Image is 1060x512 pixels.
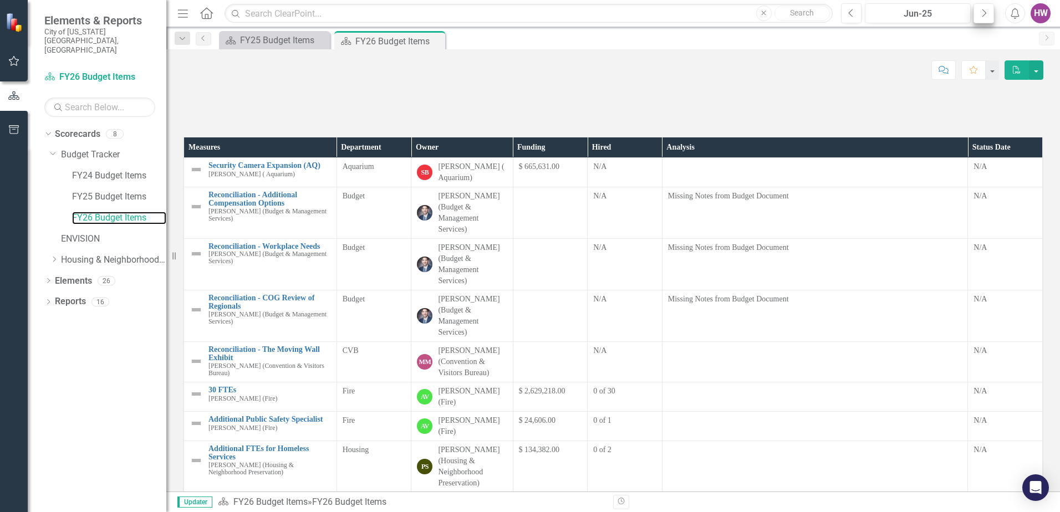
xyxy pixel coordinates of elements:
[190,200,203,213] img: Not Defined
[968,290,1043,342] td: Double-Click to Edit
[974,294,1037,305] div: N/A
[519,416,556,424] span: $ 24,606.00
[974,386,1037,397] div: N/A
[355,34,442,48] div: FY26 Budget Items
[72,170,166,182] a: FY24 Budget Items
[312,496,386,507] div: FY26 Budget Items
[668,242,962,253] p: Missing Notes from Budget Document
[968,382,1043,412] td: Double-Click to Edit
[438,294,507,338] div: [PERSON_NAME] (Budget & Management Services)
[968,187,1043,239] td: Double-Click to Edit
[662,187,968,239] td: Double-Click to Edit
[190,387,203,401] img: Not Defined
[1031,3,1051,23] div: HW
[593,295,607,303] span: N/A
[208,415,331,423] a: Additional Public Safety Specialist
[417,257,432,272] img: Kevin Chatellier
[438,386,507,408] div: [PERSON_NAME] (Fire)
[968,441,1043,493] td: Double-Click to Edit
[417,389,432,405] div: AV
[662,290,968,342] td: Double-Click to Edit
[44,27,155,54] small: City of [US_STATE][GEOGRAPHIC_DATA], [GEOGRAPHIC_DATA]
[974,242,1037,253] div: N/A
[417,459,432,474] div: PS
[208,386,331,394] a: 30 FTEs
[343,416,355,424] span: Fire
[55,295,86,308] a: Reports
[208,171,295,178] small: [PERSON_NAME] ( Aquarium)
[968,158,1043,187] td: Double-Click to Edit
[417,205,432,221] img: Kevin Chatellier
[343,446,369,454] span: Housing
[222,33,327,47] a: FY25 Budget Items
[519,162,560,171] span: $ 665,631.00
[208,242,331,250] a: Reconciliation - Workplace Needs
[6,13,25,32] img: ClearPoint Strategy
[974,161,1037,172] div: N/A
[668,294,962,305] p: Missing Notes from Budget Document
[72,212,166,224] a: FY26 Budget Items
[190,417,203,430] img: Not Defined
[218,496,605,509] div: »
[55,275,92,288] a: Elements
[91,297,109,306] div: 16
[593,346,607,355] span: N/A
[519,387,565,395] span: $ 2,629,218.00
[55,128,100,141] a: Scorecards
[519,446,560,454] span: $ 134,382.00
[44,71,155,84] a: FY26 Budget Items
[968,239,1043,290] td: Double-Click to Edit
[974,345,1037,356] div: N/A
[208,444,331,462] a: Additional FTEs for Homeless Services
[184,382,337,412] td: Double-Click to Edit Right Click for Context Menu
[233,496,308,507] a: FY26 Budget Items
[190,163,203,176] img: Not Defined
[662,342,968,382] td: Double-Click to Edit
[190,355,203,368] img: Not Defined
[662,239,968,290] td: Double-Click to Edit
[72,191,166,203] a: FY25 Budget Items
[61,254,166,267] a: Housing & Neighborhood Preservation Home
[593,416,611,424] span: 0 of 1
[98,276,115,285] div: 26
[593,446,611,454] span: 0 of 2
[184,441,337,493] td: Double-Click to Edit Right Click for Context Menu
[869,7,967,21] div: Jun-25
[968,412,1043,441] td: Double-Click to Edit
[417,308,432,324] img: Kevin Chatellier
[593,162,607,171] span: N/A
[438,415,507,437] div: [PERSON_NAME] (Fire)
[438,345,507,378] div: [PERSON_NAME] (Convention & Visitors Bureau)
[343,162,374,171] span: Aquarium
[974,444,1037,455] div: N/A
[343,346,359,355] span: CVB
[593,192,607,200] span: N/A
[208,462,331,476] small: [PERSON_NAME] (Housing & Neighborhood Preservation)
[438,444,507,489] div: [PERSON_NAME] (Housing & Neighborhood Preservation)
[184,412,337,441] td: Double-Click to Edit Right Click for Context Menu
[417,418,432,434] div: AV
[208,161,331,170] a: Security Camera Expansion (AQ)
[438,191,507,235] div: [PERSON_NAME] (Budget & Management Services)
[184,187,337,239] td: Double-Click to Edit Right Click for Context Menu
[208,250,331,265] small: [PERSON_NAME] (Budget & Management Services)
[240,33,327,47] div: FY25 Budget Items
[343,387,355,395] span: Fire
[225,4,833,23] input: Search ClearPoint...
[190,247,203,260] img: Not Defined
[177,496,212,508] span: Updater
[417,354,432,370] div: MM
[438,161,507,183] div: [PERSON_NAME] ( Aquarium)
[974,191,1037,202] div: N/A
[593,387,615,395] span: 0 of 30
[208,191,331,208] a: Reconciliation - Additional Compensation Options
[668,191,962,202] p: Missing Notes from Budget Document
[208,311,331,325] small: [PERSON_NAME] (Budget & Management Services)
[774,6,830,21] button: Search
[106,129,124,139] div: 8
[190,303,203,316] img: Not Defined
[343,243,365,252] span: Budget
[61,149,166,161] a: Budget Tracker
[184,290,337,342] td: Double-Click to Edit Right Click for Context Menu
[417,165,432,180] div: SB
